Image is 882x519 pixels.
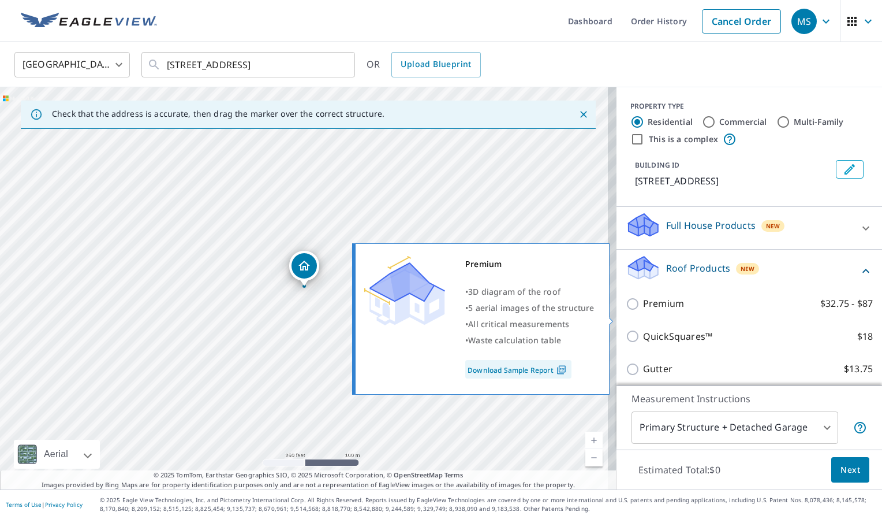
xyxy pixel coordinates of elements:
span: Next [840,463,860,477]
div: Aerial [14,440,100,469]
img: EV Logo [21,13,157,30]
span: Waste calculation table [468,335,561,346]
button: Edit building 1 [836,160,864,179]
a: Current Level 17, Zoom Out [585,449,603,466]
div: Full House ProductsNew [626,212,873,244]
p: BUILDING ID [635,160,679,170]
span: New [766,221,780,231]
div: Roof ProductsNew [626,254,873,287]
div: Aerial [40,440,72,469]
a: Current Level 17, Zoom In [585,432,603,449]
div: OR [367,52,481,77]
a: OpenStreetMap [394,470,442,479]
div: • [465,332,595,349]
a: Terms [444,470,464,479]
span: 5 aerial images of the structure [468,302,594,313]
p: Premium [643,296,684,311]
span: Upload Blueprint [401,57,471,72]
p: Gutter [643,362,672,376]
button: Close [576,107,591,122]
p: Measurement Instructions [631,392,867,406]
a: Cancel Order [702,9,781,34]
div: • [465,300,595,316]
div: [GEOGRAPHIC_DATA] [14,49,130,81]
div: • [465,316,595,332]
div: PROPERTY TYPE [630,101,868,112]
span: New [741,264,755,273]
img: Premium [364,256,445,325]
div: Primary Structure + Detached Garage [631,412,838,444]
label: Commercial [719,116,767,128]
div: Premium [465,256,595,272]
p: $32.75 - $87 [820,296,873,311]
p: [STREET_ADDRESS] [635,174,831,188]
a: Download Sample Report [465,360,571,379]
label: Multi-Family [794,116,844,128]
p: Roof Products [666,261,730,275]
a: Upload Blueprint [391,52,480,77]
span: All critical measurements [468,318,569,329]
a: Privacy Policy [45,501,83,509]
input: Search by address or latitude-longitude [167,49,331,81]
p: © 2025 Eagle View Technologies, Inc. and Pictometry International Corp. All Rights Reserved. Repo... [100,496,876,513]
span: © 2025 TomTom, Earthstar Geographics SIO, © 2025 Microsoft Corporation, © [154,470,464,480]
button: Next [831,457,869,483]
div: • [465,284,595,300]
label: This is a complex [649,134,718,145]
p: Full House Products [666,218,756,232]
span: Your report will include the primary structure and a detached garage if one exists. [853,421,867,435]
p: Check that the address is accurate, then drag the marker over the correct structure. [52,109,384,119]
p: QuickSquares™ [643,329,712,344]
img: Pdf Icon [554,365,569,375]
p: $18 [857,329,873,344]
p: Estimated Total: $0 [629,457,730,483]
div: MS [791,9,817,34]
div: Dropped pin, building 1, Residential property, 3484 Royal Tern Ln Boynton Beach, FL 33436 [289,251,319,287]
p: $13.75 [844,362,873,376]
span: 3D diagram of the roof [468,286,560,297]
a: Terms of Use [6,501,42,509]
label: Residential [648,116,693,128]
p: | [6,501,83,508]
